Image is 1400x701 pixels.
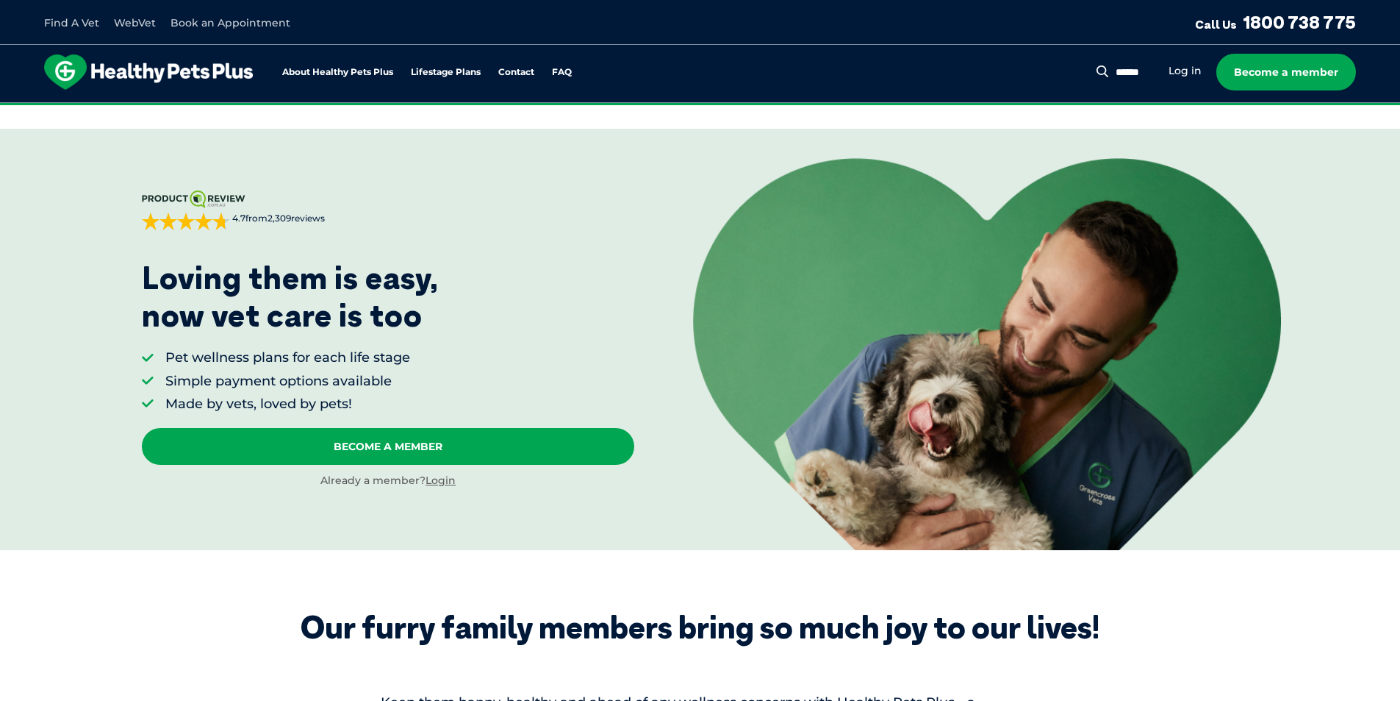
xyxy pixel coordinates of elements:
a: 4.7from2,309reviews [142,191,634,230]
div: Our furry family members bring so much joy to our lives! [301,609,1099,646]
strong: 4.7 [232,213,245,224]
span: 2,309 reviews [268,213,325,224]
a: Login [426,474,456,487]
li: Made by vets, loved by pets! [165,395,410,413]
p: Loving them is easy, now vet care is too [142,260,439,334]
div: Already a member? [142,474,634,488]
li: Pet wellness plans for each life stage [165,349,410,367]
a: Become A Member [142,428,634,465]
span: from [230,213,325,225]
li: Simple payment options available [165,372,410,391]
img: <p>Loving them is easy, <br /> now vet care is too</p> [693,158,1281,549]
div: 4.7 out of 5 stars [142,213,230,230]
